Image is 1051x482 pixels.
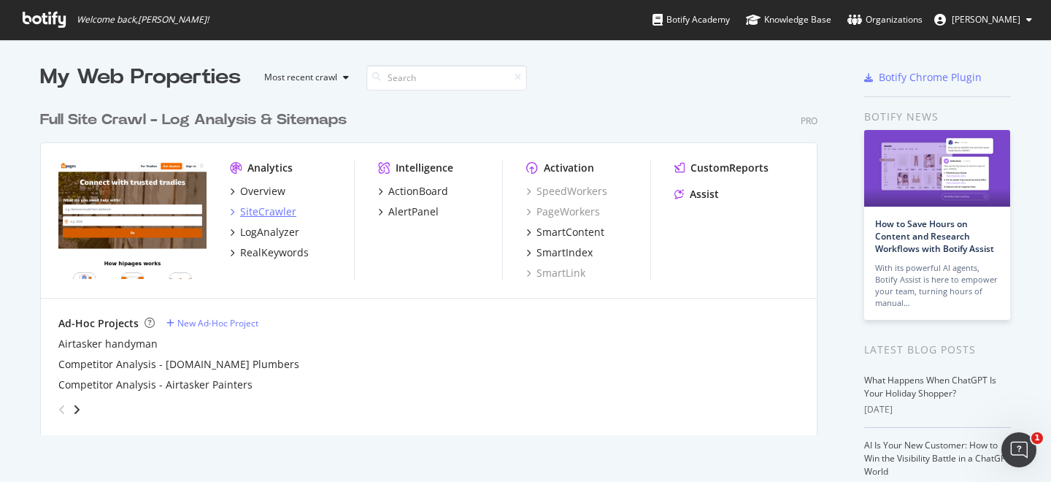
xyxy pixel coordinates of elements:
div: With its powerful AI agents, Botify Assist is here to empower your team, turning hours of manual… [875,262,999,309]
a: SmartContent [526,225,604,240]
a: Full Site Crawl - Log Analysis & Sitemaps [40,110,353,131]
img: hipages.com.au [58,161,207,279]
a: SpeedWorkers [526,184,607,199]
a: CustomReports [674,161,769,175]
a: Botify Chrome Plugin [864,70,982,85]
button: Most recent crawl [253,66,355,89]
a: Airtasker handyman [58,337,158,351]
div: Pro [801,115,817,127]
a: ActionBoard [378,184,448,199]
a: Competitor Analysis - Airtasker Painters [58,378,253,392]
a: How to Save Hours on Content and Research Workflows with Botify Assist [875,218,994,255]
div: Most recent crawl [264,73,337,82]
div: CustomReports [690,161,769,175]
div: Full Site Crawl - Log Analysis & Sitemaps [40,110,347,131]
span: Welcome back, [PERSON_NAME] ! [77,14,209,26]
a: LogAnalyzer [230,225,299,240]
div: Analytics [247,161,293,175]
div: Assist [690,187,719,202]
input: Search [366,65,527,91]
a: AI Is Your New Customer: How to Win the Visibility Battle in a ChatGPT World [864,439,1011,478]
div: angle-left [53,398,72,421]
img: How to Save Hours on Content and Research Workflows with Botify Assist [864,130,1010,207]
a: Overview [230,184,285,199]
a: SmartIndex [526,245,593,260]
div: Botify Chrome Plugin [879,70,982,85]
div: SiteCrawler [240,204,296,219]
div: SmartContent [536,225,604,240]
div: Latest Blog Posts [864,342,1011,358]
span: 1 [1031,432,1043,444]
div: Botify Academy [652,12,730,27]
span: Winnie Ye [952,13,1020,26]
div: ActionBoard [388,184,448,199]
iframe: Intercom live chat [1001,432,1036,467]
div: SmartIndex [536,245,593,260]
a: What Happens When ChatGPT Is Your Holiday Shopper? [864,374,996,399]
a: New Ad-Hoc Project [166,317,258,329]
div: Intelligence [396,161,453,175]
a: SiteCrawler [230,204,296,219]
a: PageWorkers [526,204,600,219]
div: RealKeywords [240,245,309,260]
div: Botify news [864,109,1011,125]
div: [DATE] [864,403,1011,416]
a: Assist [674,187,719,202]
div: Activation [544,161,594,175]
a: Competitor Analysis - [DOMAIN_NAME] Plumbers [58,357,299,372]
div: Knowledge Base [746,12,831,27]
div: Overview [240,184,285,199]
div: AlertPanel [388,204,439,219]
div: Organizations [847,12,923,27]
div: LogAnalyzer [240,225,299,240]
a: AlertPanel [378,204,439,219]
button: [PERSON_NAME] [923,8,1044,31]
div: Ad-Hoc Projects [58,316,139,331]
a: SmartLink [526,266,585,280]
div: New Ad-Hoc Project [177,317,258,329]
div: My Web Properties [40,63,241,92]
div: angle-right [72,402,82,417]
a: RealKeywords [230,245,309,260]
div: grid [40,92,829,435]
